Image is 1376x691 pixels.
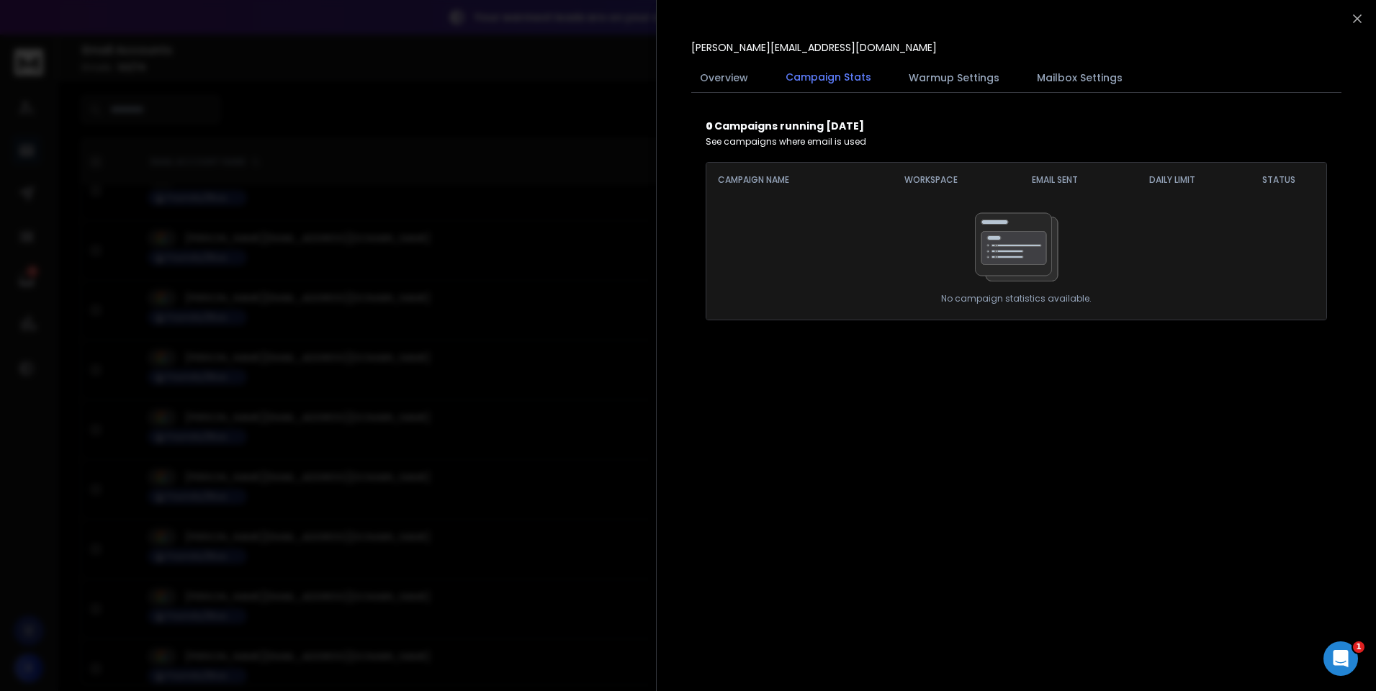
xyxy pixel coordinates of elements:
button: Mailbox Settings [1028,62,1131,94]
p: See campaigns where email is used [706,136,1327,148]
th: STATUS [1231,163,1326,197]
p: [PERSON_NAME][EMAIL_ADDRESS][DOMAIN_NAME] [691,40,937,55]
b: 0 [706,119,714,133]
th: EMAIL SENT [996,163,1113,197]
button: Warmup Settings [900,62,1008,94]
button: Overview [691,62,757,94]
span: 1 [1353,641,1364,653]
th: CAMPAIGN NAME [706,163,866,197]
p: Campaigns running [DATE] [706,119,1327,133]
th: DAILY LIMIT [1113,163,1231,197]
p: No campaign statistics available. [941,293,1092,304]
th: Workspace [866,163,996,197]
button: Campaign Stats [777,61,880,94]
iframe: Intercom live chat [1323,641,1358,676]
